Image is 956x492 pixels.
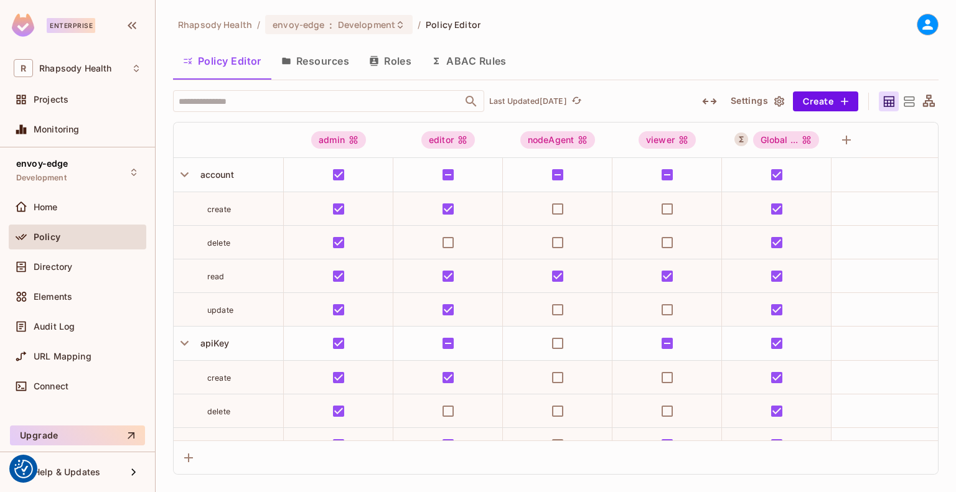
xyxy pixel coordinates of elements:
[273,19,324,30] span: envoy-edge
[753,131,820,149] span: Global Envoy
[34,124,80,134] span: Monitoring
[34,95,68,104] span: Projects
[34,351,91,361] span: URL Mapping
[34,262,72,272] span: Directory
[734,132,748,146] button: A User Set is a dynamically conditioned role, grouping users based on real-time criteria.
[338,19,395,30] span: Development
[14,460,33,478] button: Consent Preferences
[14,59,33,77] span: R
[173,45,271,77] button: Policy Editor
[207,272,225,281] span: read
[489,96,567,106] p: Last Updated [DATE]
[47,18,95,33] div: Enterprise
[207,205,231,214] span: create
[311,131,366,149] div: admin
[34,292,72,302] span: Elements
[520,131,595,149] div: nodeAgent
[34,467,100,477] span: Help & Updates
[359,45,421,77] button: Roles
[421,131,475,149] div: editor
[569,94,584,109] button: refresh
[207,407,230,416] span: delete
[14,460,33,478] img: Revisit consent button
[195,338,230,348] span: apiKey
[207,305,233,315] span: update
[12,14,34,37] img: SReyMgAAAABJRU5ErkJggg==
[329,20,333,30] span: :
[421,45,517,77] button: ABAC Rules
[567,94,584,109] span: Click to refresh data
[726,91,788,111] button: Settings
[418,19,421,30] li: /
[34,381,68,391] span: Connect
[271,45,359,77] button: Resources
[753,131,820,149] div: Global ...
[195,169,234,180] span: account
[207,373,231,383] span: create
[426,19,480,30] span: Policy Editor
[10,425,145,445] button: Upgrade
[34,232,60,242] span: Policy
[178,19,252,30] span: the active workspace
[34,202,58,212] span: Home
[207,238,230,248] span: delete
[207,440,225,450] span: read
[793,91,858,111] button: Create
[257,19,260,30] li: /
[639,131,696,149] div: viewer
[16,159,68,169] span: envoy-edge
[571,95,582,108] span: refresh
[462,93,480,110] button: Open
[39,63,111,73] span: Workspace: Rhapsody Health
[16,173,67,183] span: Development
[34,322,75,332] span: Audit Log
